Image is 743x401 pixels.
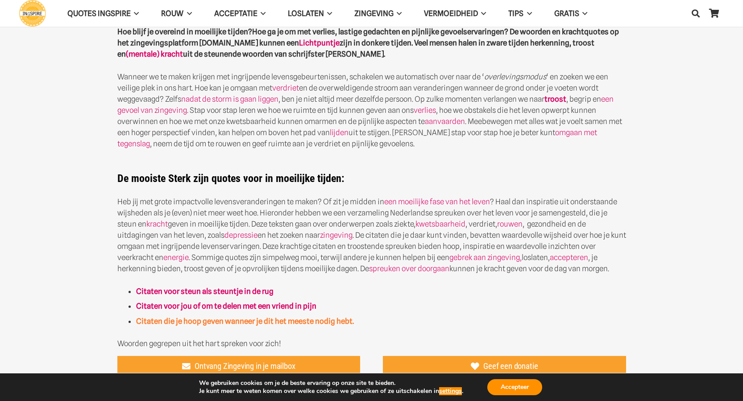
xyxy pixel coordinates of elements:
[415,219,465,228] a: kwetsbaarheid
[579,2,587,25] span: GRATIS Menu
[117,27,252,36] strong: Hoe blijf je overeind in moeilijke tijden?
[117,172,345,185] strong: De mooiste Sterk zijn quotes voor in moeilijke tijden:
[288,9,324,18] span: Loslaten
[67,9,131,18] span: QUOTES INGSPIRE
[131,2,139,25] span: QUOTES INGSPIRE Menu
[199,387,463,395] p: Je kunt meer te weten komen over welke cookies we gebruiken of ze uitschakelen in .
[497,2,543,25] a: TIPSTIPS Menu
[203,2,277,25] a: AcceptatieAcceptatie Menu
[544,95,566,103] a: troost
[117,338,626,349] p: Woorden gegrepen uit het hart spreken voor zich!
[478,2,486,25] span: VERMOEIDHEID Menu
[320,231,353,240] a: zingeving
[136,317,354,326] a: Citaten die je hoop geven wanneer je dit het meeste nodig hebt.
[543,2,598,25] a: GRATISGRATIS Menu
[554,9,579,18] span: GRATIS
[224,231,257,240] a: depressie
[117,95,614,115] a: een gevoel van zingeving
[117,71,626,149] p: Wanneer we te maken krijgen met ingrijpende levensgebeurtenissen, schakelen we automatisch over n...
[136,302,316,310] a: Citaten voor jou of om te delen met een vriend in pijn
[299,38,340,47] a: Lichtpuntje
[324,2,332,25] span: Loslaten Menu
[117,27,619,58] strong: Hoe ga je om met verlies, lastige gedachten en pijnlijke gevoelservaringen? De woorden en krachtq...
[414,106,436,115] a: verlies
[523,2,531,25] span: TIPS Menu
[214,9,257,18] span: Acceptatie
[257,2,266,25] span: Acceptatie Menu
[449,253,522,262] a: gebrek aan zingeving,
[56,2,150,25] a: QUOTES INGSPIREQUOTES INGSPIRE Menu
[394,2,402,25] span: Zingeving Menu
[195,361,295,371] span: Ontvang Zingeving in je mailbox
[146,219,168,228] a: kracht
[272,83,299,92] a: verdriet
[425,117,465,126] a: aanvaarden
[550,253,588,262] a: accepteren
[354,9,394,18] span: Zingeving
[163,253,189,262] a: energie
[687,2,705,25] a: Zoeken
[183,2,191,25] span: ROUW Menu
[483,361,538,371] span: Geef een donatie
[369,264,449,273] a: spreuken over doorgaan
[487,379,542,395] button: Accepteer
[424,9,478,18] span: VERMOEIDHEID
[497,219,523,228] a: rouwen
[150,2,203,25] a: ROUWROUW Menu
[117,356,361,377] a: Ontvang Zingeving in je mailbox
[199,379,463,387] p: We gebruiken cookies om je de beste ervaring op onze site te bieden.
[117,128,597,148] a: omgaan met tegenslag
[330,128,349,137] a: lijden
[484,72,546,81] em: overlevingsmodus
[384,197,490,206] a: een moeilijke fase van het leven
[383,356,626,377] a: Geef een donatie
[126,50,183,58] a: (mentale) kracht
[277,2,343,25] a: LoslatenLoslaten Menu
[439,387,462,395] button: settings
[508,9,523,18] span: TIPS
[413,2,497,25] a: VERMOEIDHEIDVERMOEIDHEID Menu
[343,2,413,25] a: ZingevingZingeving Menu
[181,95,278,103] a: nadat de storm is gaan liggen
[117,196,626,274] p: Heb jij met grote impactvolle levensveranderingen te maken? Of zit je midden in ? Haal dan inspir...
[136,287,274,296] a: Citaten voor steun als steuntje in de rug
[161,9,183,18] span: ROUW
